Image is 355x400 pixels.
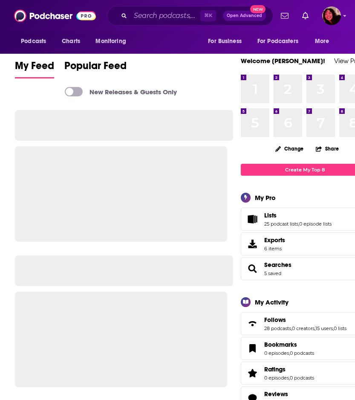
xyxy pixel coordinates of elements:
a: Bookmarks [244,342,261,354]
a: 0 episodes [264,375,289,381]
a: 0 lists [334,325,346,331]
button: open menu [309,33,340,49]
a: Bookmarks [264,341,314,348]
a: New Releases & Guests Only [65,87,177,96]
button: Open AdvancedNew [223,11,266,21]
span: Reviews [264,390,288,398]
a: 0 episode lists [299,221,332,227]
div: My Activity [255,298,289,306]
span: , [333,325,334,331]
span: 6 items [264,246,285,252]
span: New [250,5,266,13]
button: Show profile menu [322,6,341,25]
span: Logged in as Kathryn-Musilek [322,6,341,25]
span: My Feed [15,59,54,77]
div: My Pro [255,194,276,202]
a: Popular Feed [64,59,127,78]
a: Charts [56,33,85,49]
a: 28 podcasts [264,325,291,331]
a: Ratings [244,367,261,379]
a: 0 creators [292,325,315,331]
span: Open Advanced [227,14,262,18]
span: Exports [264,236,285,244]
span: , [289,375,290,381]
a: 25 podcast lists [264,221,298,227]
img: User Profile [322,6,341,25]
span: ⌘ K [200,10,216,21]
a: Reviews [264,390,314,398]
span: Charts [62,35,80,47]
span: Popular Feed [64,59,127,77]
button: open menu [15,33,57,49]
a: Lists [264,212,332,219]
span: Follows [264,316,286,324]
a: Show notifications dropdown [299,9,312,23]
a: Lists [244,213,261,225]
span: , [289,350,290,356]
a: Follows [264,316,346,324]
a: 15 users [315,325,333,331]
a: Searches [264,261,292,269]
a: Follows [244,318,261,330]
button: Share [315,140,339,157]
a: Searches [244,263,261,275]
span: Monitoring [95,35,126,47]
span: For Podcasters [257,35,298,47]
img: Podchaser - Follow, Share and Rate Podcasts [14,8,96,24]
span: Lists [264,212,277,219]
a: 0 podcasts [290,350,314,356]
span: Ratings [264,365,286,373]
a: Ratings [264,365,314,373]
div: Search podcasts, credits, & more... [107,6,273,26]
a: 0 podcasts [290,375,314,381]
button: Change [270,143,309,154]
span: Exports [244,238,261,250]
a: Welcome [PERSON_NAME]! [241,57,325,65]
span: More [315,35,329,47]
span: Podcasts [21,35,46,47]
a: My Feed [15,59,54,78]
button: open menu [89,33,137,49]
a: 0 episodes [264,350,289,356]
span: Bookmarks [264,341,297,348]
a: Show notifications dropdown [277,9,292,23]
span: , [298,221,299,227]
a: 5 saved [264,270,281,276]
input: Search podcasts, credits, & more... [130,9,200,23]
button: open menu [202,33,252,49]
span: , [291,325,292,331]
button: open menu [252,33,311,49]
span: For Business [208,35,242,47]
